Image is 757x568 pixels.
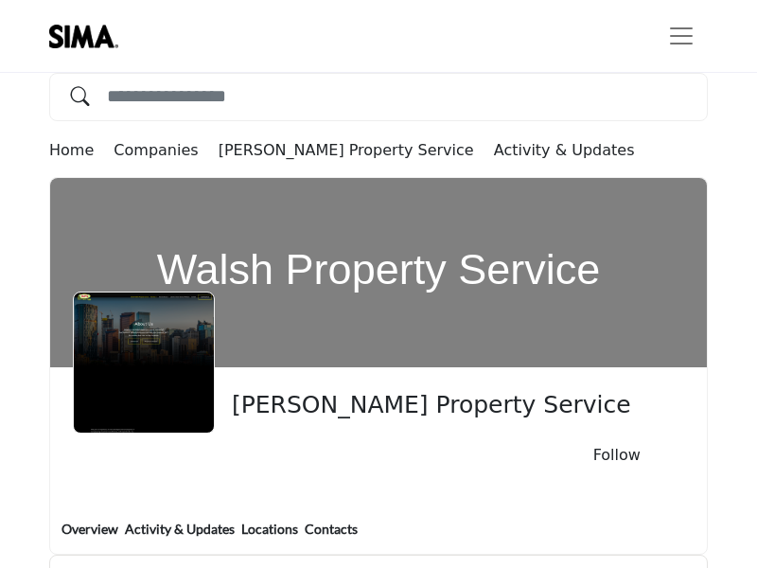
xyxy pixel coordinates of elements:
a: Overview [61,519,119,554]
a: Companies [114,141,218,159]
img: site Logo [49,25,128,48]
a: [PERSON_NAME] Property Service [219,141,474,159]
a: Locations [240,519,299,554]
input: Search Solutions [49,73,708,121]
button: Toggle navigation [655,17,708,55]
span: Walsh Property Service [232,390,670,421]
a: Contacts [304,519,359,554]
a: Activity & Updates [124,519,236,554]
button: Follow [565,439,660,471]
button: More details [669,452,684,461]
a: Home [49,141,114,159]
a: Activity & Updates [479,141,635,159]
button: Like [540,451,555,460]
